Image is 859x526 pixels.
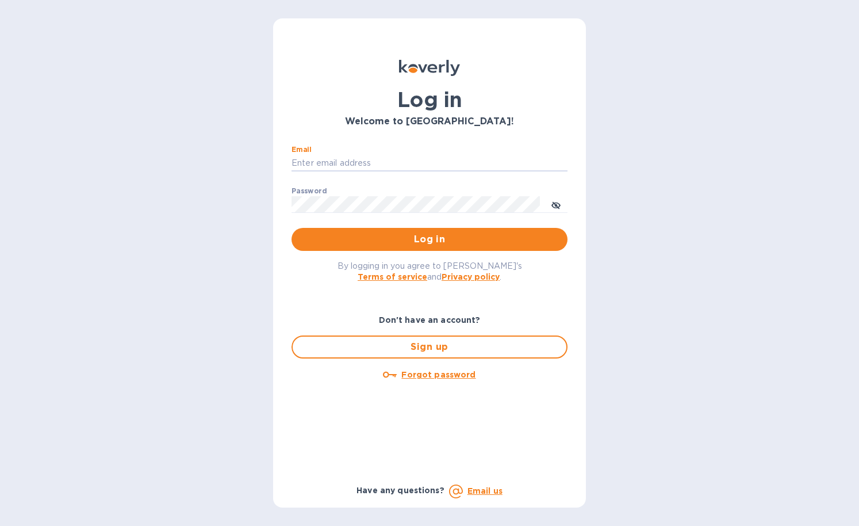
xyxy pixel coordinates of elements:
span: By logging in you agree to [PERSON_NAME]'s and . [338,261,522,281]
u: Forgot password [401,370,475,379]
input: Enter email address [292,155,567,172]
label: Password [292,188,327,195]
button: Log in [292,228,567,251]
h1: Log in [292,87,567,112]
button: Sign up [292,336,567,359]
a: Privacy policy [442,272,500,281]
span: Sign up [302,340,557,354]
h3: Welcome to [GEOGRAPHIC_DATA]! [292,116,567,127]
a: Email us [467,486,503,495]
label: Email [292,146,312,153]
button: toggle password visibility [544,193,567,216]
b: Don't have an account? [379,315,481,325]
img: Koverly [399,60,460,76]
span: Log in [301,232,558,246]
b: Have any questions? [356,486,444,495]
a: Terms of service [358,272,427,281]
